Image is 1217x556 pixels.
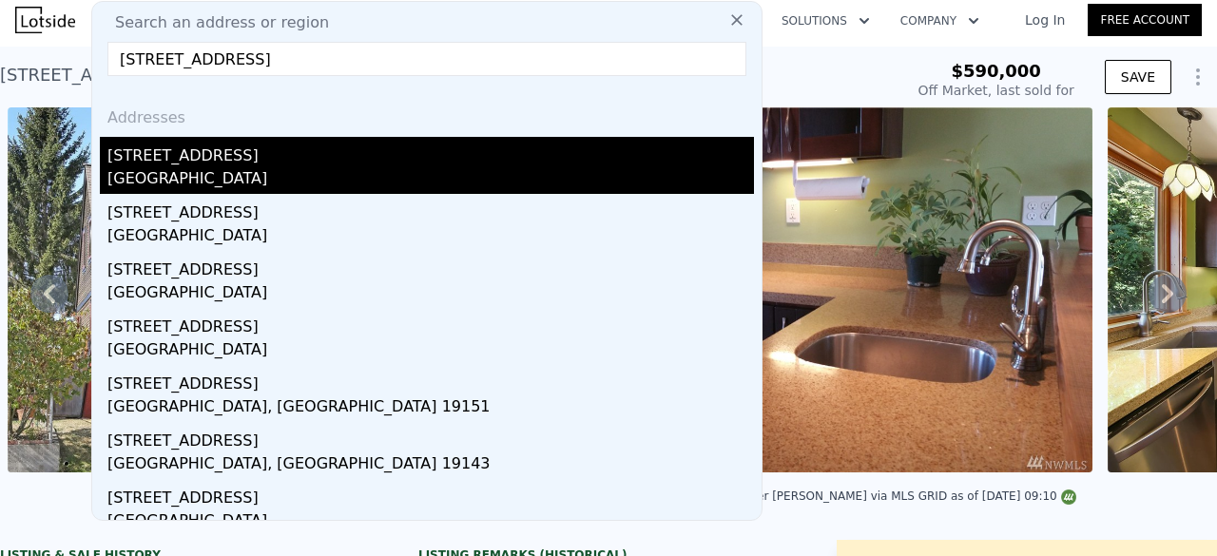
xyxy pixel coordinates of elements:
[100,11,329,34] span: Search an address or region
[107,281,754,308] div: [GEOGRAPHIC_DATA]
[107,194,754,224] div: [STREET_ADDRESS]
[107,395,754,422] div: [GEOGRAPHIC_DATA], [GEOGRAPHIC_DATA] 19151
[766,4,885,38] button: Solutions
[107,251,754,281] div: [STREET_ADDRESS]
[443,107,1093,472] img: Sale: 119828418 Parcel: 97546639
[107,338,754,365] div: [GEOGRAPHIC_DATA]
[15,7,75,33] img: Lotside
[1179,58,1217,96] button: Show Options
[107,167,754,194] div: [GEOGRAPHIC_DATA]
[107,452,754,479] div: [GEOGRAPHIC_DATA], [GEOGRAPHIC_DATA] 19143
[107,308,754,338] div: [STREET_ADDRESS]
[918,81,1074,100] div: Off Market, last sold for
[107,422,754,452] div: [STREET_ADDRESS]
[107,224,754,251] div: [GEOGRAPHIC_DATA]
[885,4,995,38] button: Company
[107,137,754,167] div: [STREET_ADDRESS]
[107,509,754,536] div: [GEOGRAPHIC_DATA]
[100,91,754,137] div: Addresses
[8,107,428,472] img: Sale: 119828418 Parcel: 97546639
[1105,60,1171,94] button: SAVE
[951,61,1041,81] span: $590,000
[1088,4,1202,36] a: Free Account
[1002,10,1088,29] a: Log In
[107,42,746,76] input: Enter an address, city, region, neighborhood or zip code
[107,365,754,395] div: [STREET_ADDRESS]
[1061,489,1076,505] img: NWMLS Logo
[107,479,754,509] div: [STREET_ADDRESS]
